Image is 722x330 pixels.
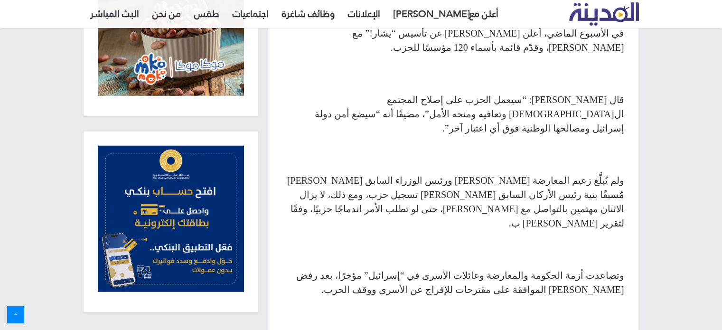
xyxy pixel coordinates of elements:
[282,268,624,297] p: وتصاعدت أزمة الحكومة والمعارضة وعائلات الأسرى في “إسرائيل” مؤخرًا، بعد رفض [PERSON_NAME] الموافقة...
[282,26,624,55] p: في الأسبوع الماضي، أعلن [PERSON_NAME] عن تأسيس “يشار!” مع [PERSON_NAME]، وقدّم قائمة بأسماء 120 م...
[282,173,624,230] p: ولم يُبلَّغ زعيم المعارضة [PERSON_NAME] ورئيس الوزراء السابق [PERSON_NAME] مُسبقًا بنية رئيس الأر...
[282,93,624,135] p: قال [PERSON_NAME]: “سيعمل الحزب على إصلاح المجتمع ال[DEMOGRAPHIC_DATA] وتعافيه ومنحه الأمل”، مضيف...
[569,2,639,26] img: تلفزيون المدينة
[569,3,639,26] a: تلفزيون المدينة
